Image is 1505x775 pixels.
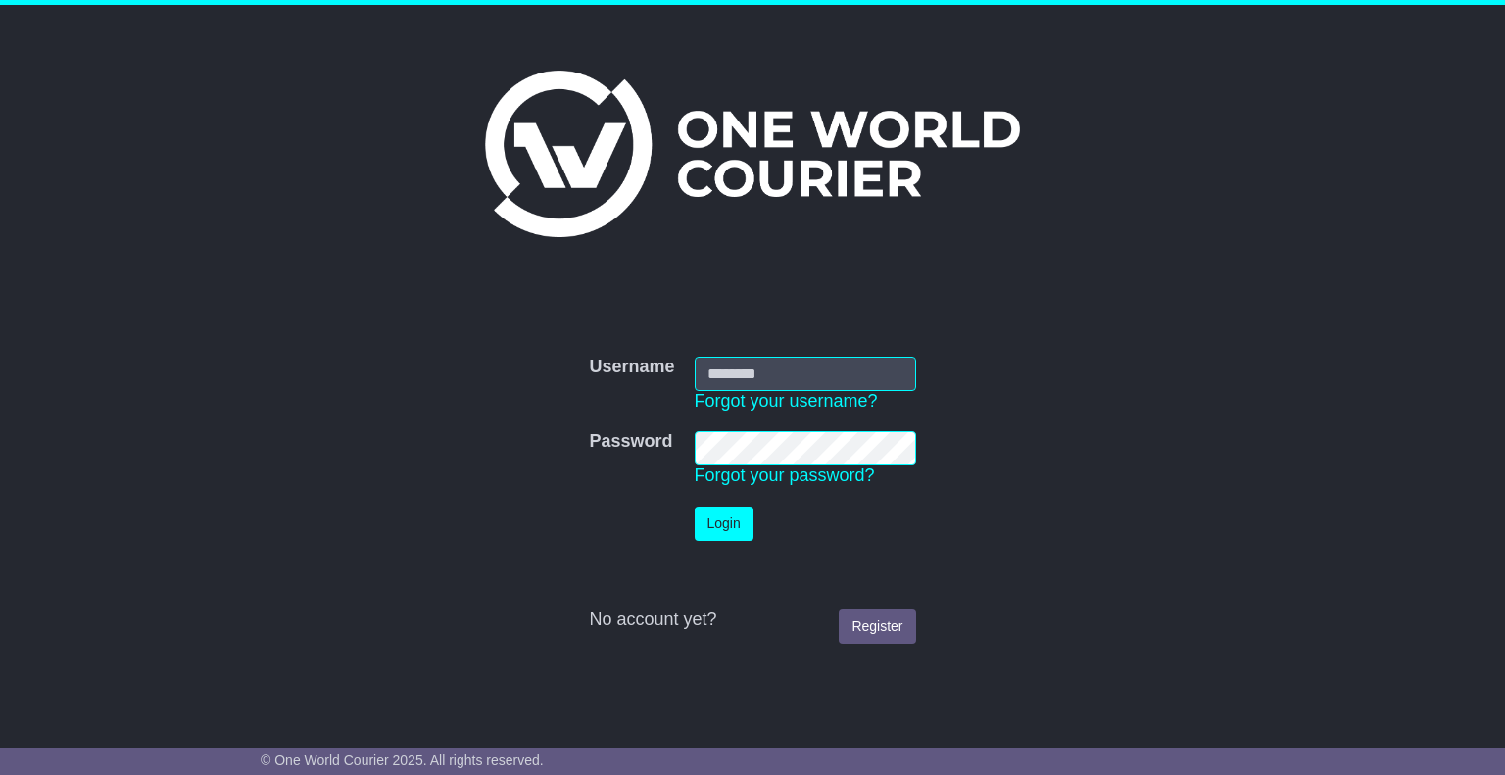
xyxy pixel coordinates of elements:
[695,465,875,485] a: Forgot your password?
[695,391,878,411] a: Forgot your username?
[485,71,1020,237] img: One World
[589,431,672,453] label: Password
[261,752,544,768] span: © One World Courier 2025. All rights reserved.
[589,609,915,631] div: No account yet?
[839,609,915,644] a: Register
[695,507,753,541] button: Login
[589,357,674,378] label: Username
